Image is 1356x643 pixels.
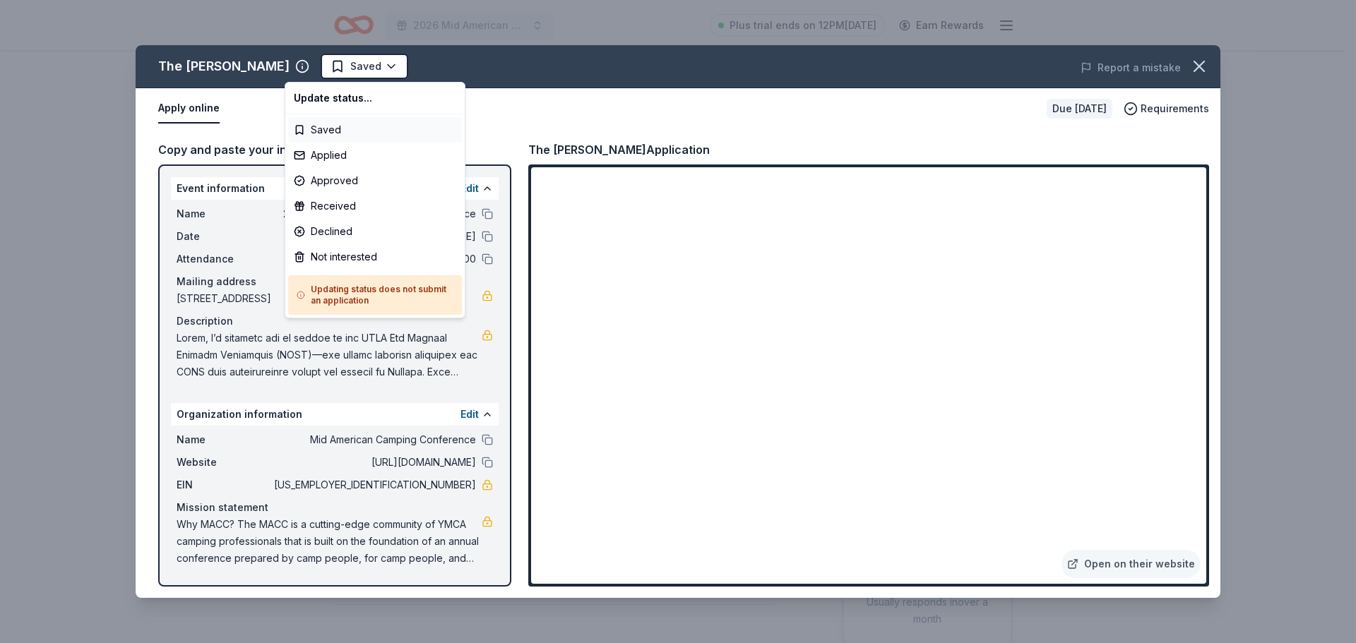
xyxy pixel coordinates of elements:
h5: Updating status does not submit an application [297,284,453,306]
div: Saved [288,117,462,143]
div: Declined [288,219,462,244]
div: Not interested [288,244,462,270]
div: Applied [288,143,462,168]
div: Approved [288,168,462,193]
span: 2026 Mid American Camping Conference [413,17,526,34]
div: Update status... [288,85,462,111]
div: Received [288,193,462,219]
